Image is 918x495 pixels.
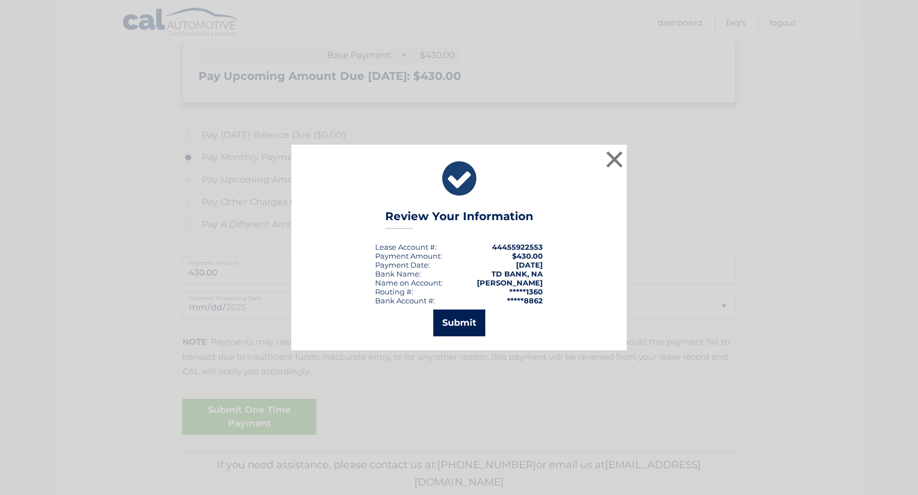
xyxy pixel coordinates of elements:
strong: 44455922553 [492,242,543,251]
div: Bank Account #: [375,296,435,305]
div: : [375,260,430,269]
div: Routing #: [375,287,413,296]
div: Name on Account: [375,278,443,287]
span: $430.00 [512,251,543,260]
div: Bank Name: [375,269,421,278]
span: Payment Date [375,260,428,269]
button: × [603,148,626,170]
strong: [PERSON_NAME] [477,278,543,287]
span: [DATE] [516,260,543,269]
strong: TD BANK, NA [491,269,543,278]
div: Payment Amount: [375,251,442,260]
h3: Review Your Information [385,210,533,229]
button: Submit [433,310,485,336]
div: Lease Account #: [375,242,437,251]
